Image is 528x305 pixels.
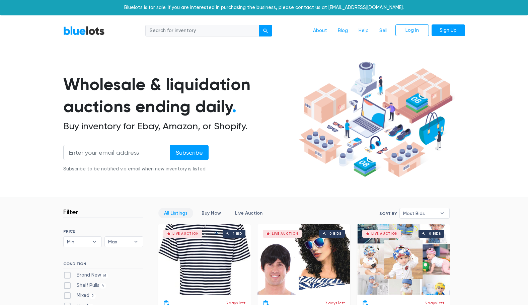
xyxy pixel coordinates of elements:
input: Enter your email address [63,145,170,160]
a: Help [353,24,374,37]
h6: PRICE [63,229,143,234]
span: Max [108,237,130,247]
a: BlueLots [63,26,105,35]
div: Live Auction [371,232,398,235]
span: Most Bids [403,208,437,218]
a: All Listings [158,208,193,218]
h3: Filter [63,208,78,216]
span: 4 [99,283,106,289]
h6: CONDITION [63,261,143,269]
div: Subscribe to be notified via email when new inventory is listed. [63,165,209,173]
input: Subscribe [170,145,209,160]
a: Blog [332,24,353,37]
b: ▾ [435,208,449,218]
div: Live Auction [172,232,199,235]
div: 1 bid [233,232,242,235]
a: About [308,24,332,37]
a: Buy Now [196,208,227,218]
span: 2 [89,294,96,299]
a: Sign Up [432,24,465,36]
a: Live Auction 1 bid [158,224,251,295]
div: 0 bids [429,232,441,235]
b: ▾ [129,237,143,247]
label: Mixed [63,292,96,299]
label: Shelf Pulls [63,282,106,289]
a: Live Auction [229,208,268,218]
h1: Wholesale & liquidation auctions ending daily [63,73,296,118]
span: . [232,96,236,117]
img: hero-ee84e7d0318cb26816c560f6b4441b76977f77a177738b4e94f68c95b2b83dbb.png [296,59,455,180]
a: Sell [374,24,393,37]
h2: Buy inventory for Ebay, Amazon, or Shopify. [63,121,296,132]
b: ▾ [87,237,101,247]
a: Live Auction 0 bids [357,224,450,295]
span: Min [67,237,89,247]
a: Log In [395,24,429,36]
a: Live Auction 0 bids [257,224,350,295]
input: Search for inventory [145,25,259,37]
div: 0 bids [329,232,342,235]
div: Live Auction [272,232,298,235]
label: Sort By [379,211,397,217]
span: 61 [101,273,108,278]
label: Brand New [63,272,108,279]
